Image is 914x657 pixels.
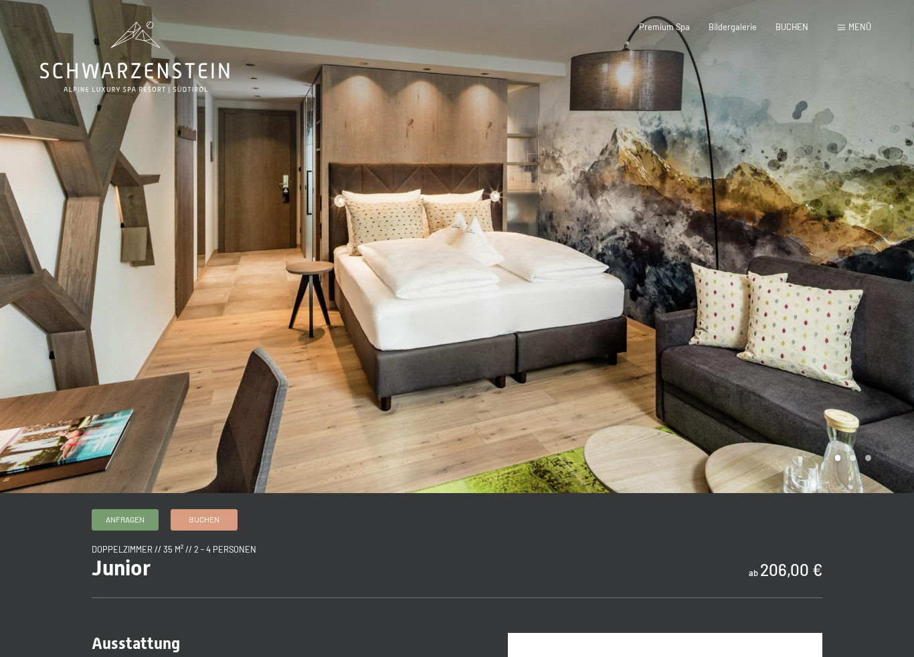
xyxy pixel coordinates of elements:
a: Premium Spa [639,21,690,32]
span: Buchen [189,514,219,525]
span: Anfragen [106,514,145,525]
span: ab [749,567,758,578]
a: Bildergalerie [709,21,757,32]
span: Junior [92,555,151,581]
span: Menü [848,21,871,32]
a: Buchen [171,510,237,530]
span: Doppelzimmer // 35 m² // 2 - 4 Personen [92,544,256,555]
b: 206,00 € [760,560,822,579]
a: Anfragen [92,510,158,530]
span: Ausstattung [92,634,180,653]
a: BUCHEN [775,21,808,32]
